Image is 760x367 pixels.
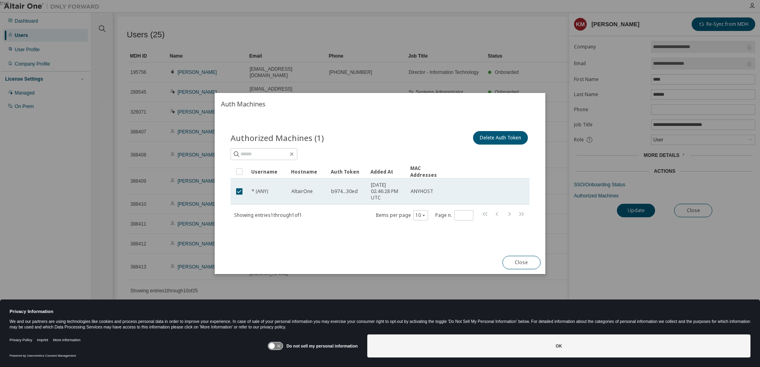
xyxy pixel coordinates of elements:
div: MAC Addresses [410,165,444,178]
div: Username [251,165,285,178]
span: * (ANY) [252,188,268,195]
span: Showing entries 1 through 1 of 1 [234,212,302,218]
span: AltairOne [291,188,313,195]
div: Hostname [291,165,324,178]
div: Added At [370,165,404,178]
button: Delete Auth Token [473,131,528,145]
span: b974...30ed [331,188,358,195]
span: [DATE] 02:46:28 PM UTC [371,182,403,201]
span: Items per page [376,210,428,220]
button: Close [502,256,541,269]
div: Auth Token [331,165,364,178]
span: Page n. [435,210,473,220]
span: ANYHOST [411,188,433,195]
h2: Auth Machines [215,93,545,115]
span: Authorized Machines (1) [231,132,324,143]
button: 10 [415,212,426,218]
